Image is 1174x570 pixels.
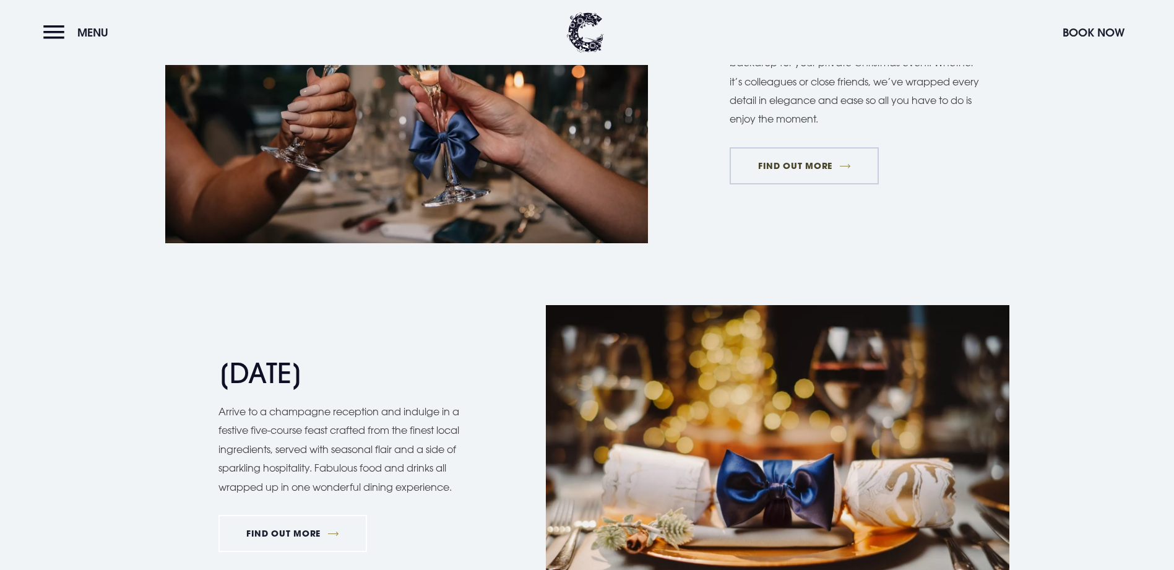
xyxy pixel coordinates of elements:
h2: [DATE] [218,357,460,390]
img: Clandeboye Lodge [567,12,604,53]
button: Book Now [1056,19,1131,46]
p: From chic cocktail soirées to intimate festive dinners, our choice of stylish spaces create the p... [730,15,983,128]
span: Menu [77,25,108,40]
a: FIND OUT MORE [218,515,368,552]
button: Menu [43,19,114,46]
p: Arrive to a champagne reception and indulge in a festive five-course feast crafted from the fines... [218,402,472,496]
a: FIND OUT MORE [730,147,879,184]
